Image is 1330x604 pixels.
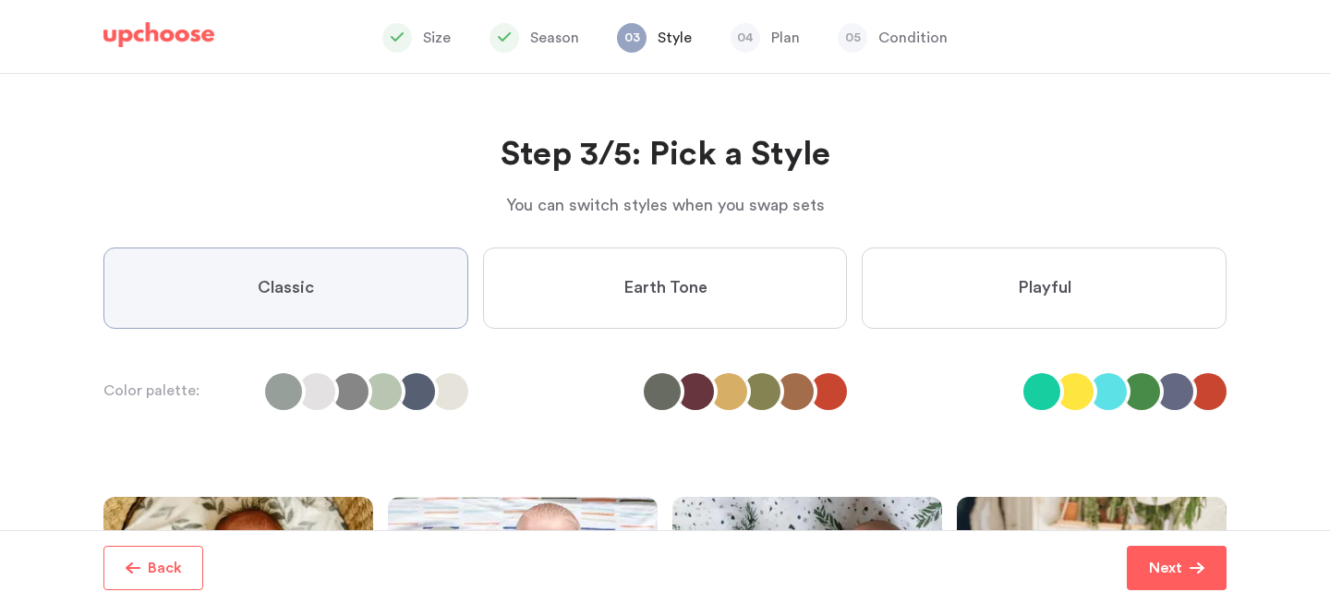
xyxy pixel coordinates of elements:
[1149,557,1182,579] p: Next
[103,133,1227,177] h2: Step 3/5: Pick a Style
[1127,546,1227,590] button: Next
[506,197,825,213] span: You can switch styles when you swap sets
[658,27,692,49] p: Style
[148,557,182,579] p: Back
[731,23,760,53] span: 04
[1018,277,1071,299] span: Playful
[617,23,647,53] span: 03
[878,27,948,49] p: Condition
[103,546,203,590] button: Back
[103,22,214,48] img: UpChoose
[258,277,314,299] span: Classic
[423,27,451,49] p: Size
[771,27,800,49] p: Plan
[623,277,707,299] span: Earth Tone
[530,27,579,49] p: Season
[838,23,867,53] span: 05
[103,22,214,56] a: UpChoose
